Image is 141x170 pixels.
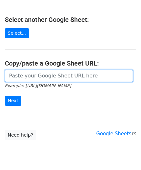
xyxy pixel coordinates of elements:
[5,130,36,140] a: Need help?
[5,59,136,67] h4: Copy/paste a Google Sheet URL:
[5,70,133,82] input: Paste your Google Sheet URL here
[96,131,136,137] a: Google Sheets
[5,96,21,106] input: Next
[109,139,141,170] iframe: Chat Widget
[5,16,136,23] h4: Select another Google Sheet:
[5,28,29,38] a: Select...
[5,83,71,88] small: Example: [URL][DOMAIN_NAME]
